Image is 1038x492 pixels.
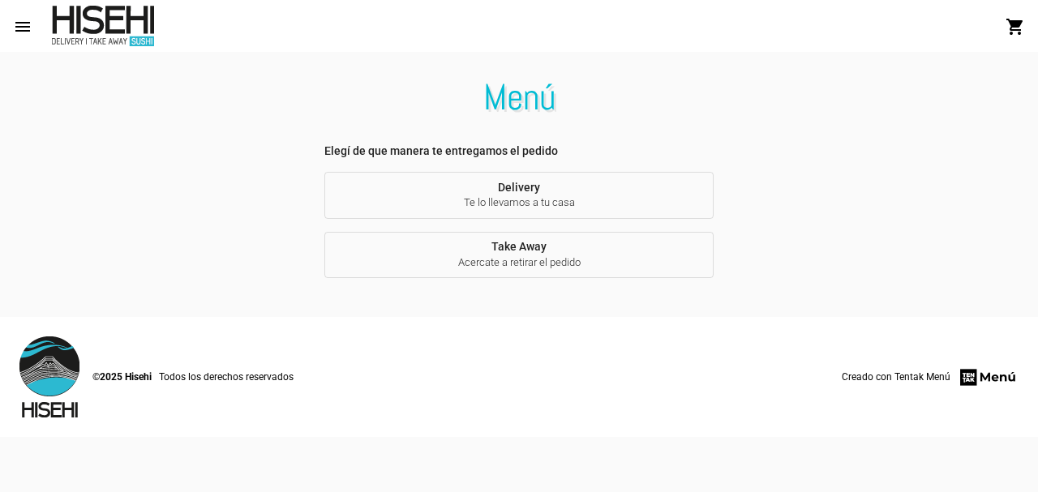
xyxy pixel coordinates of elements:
[159,369,294,385] span: Todos los derechos reservados
[842,366,1019,388] a: Creado con Tentak Menú
[1006,17,1025,36] mat-icon: shopping_cart
[92,369,152,385] span: ©2025 Hisehi
[324,172,714,219] button: DeliveryTe lo llevamos a tu casa
[324,232,714,279] button: Take AwayAcercate a retirar el pedido
[13,17,32,36] mat-icon: menu
[337,240,701,270] span: Take Away
[842,369,950,385] span: Creado con Tentak Menú
[337,195,701,210] span: Te lo llevamos a tu casa
[958,366,1019,388] img: menu-firm.png
[337,255,701,270] span: Acercate a retirar el pedido
[337,181,701,211] span: Delivery
[324,143,714,159] label: Elegí de que manera te entregamos el pedido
